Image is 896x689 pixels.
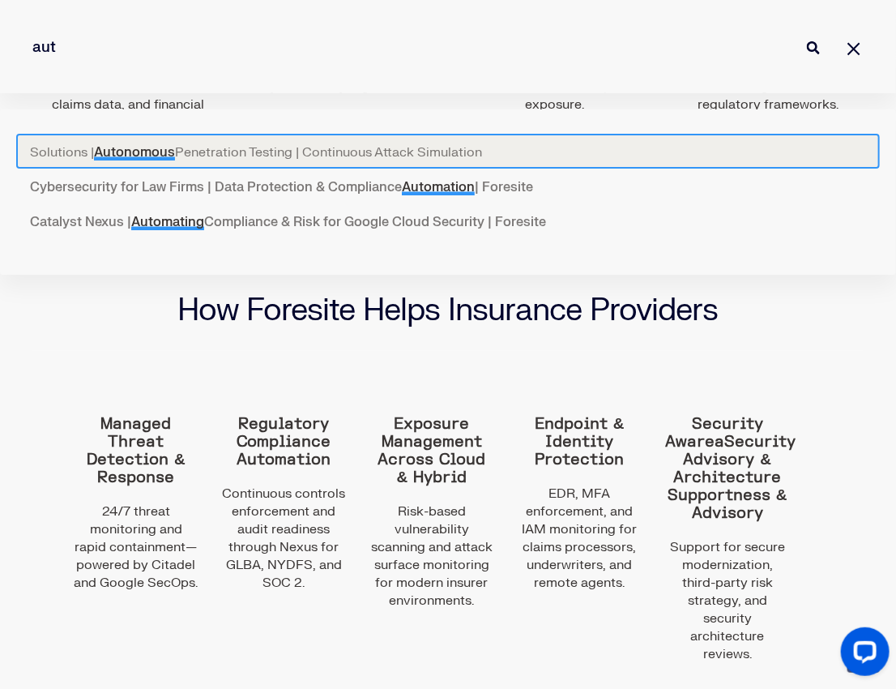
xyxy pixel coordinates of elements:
[94,144,175,160] span: Autonomous
[16,169,880,203] a: Cybersecurity for Law Firms | Data Protection & ComplianceAutomation| Foresite
[804,38,823,58] button: Perform Search
[131,214,204,230] span: Automating
[16,203,880,238] a: Catalyst Nexus |AutomatingCompliance & Risk for Google Cloud Security | Foresite
[844,38,864,58] a: Close Search
[666,539,790,664] span: Support for secure modernization, third-party risk strategy, and security architecture reviews.
[222,416,346,469] span: Regulatory Compliance Automation
[74,416,198,487] span: Managed Threat Detection & Response
[369,416,493,487] span: Exposure Management Across Cloud & Hybrid
[369,503,493,610] p: Risk-based vulnerability scanning and attack surface monitoring for modern insurer environments.
[74,503,198,593] p: 24/7 threat monitoring and rapid containment—powered by Citadel and Google SecOps.
[518,416,642,469] span: Endpoint & Identity Protection
[666,416,790,523] span: Security AwareaSecurity Advisory & Architecture Supportness & Advisory
[177,296,719,327] h2: How Foresite Helps Insurance Providers
[16,134,880,169] a: Solutions |AutonomousPenetration Testing | Continuous Attack Simulation
[222,486,346,593] p: Continuous controls enforcement and audit readiness through Nexus for GLBA, NYDFS, and SOC 2.
[518,486,642,593] p: EDR, MFA enforcement, and IAM monitoring for claims processors, underwriters, and remote agents.
[828,621,896,689] iframe: LiveChat chat widget
[402,179,475,195] span: Automation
